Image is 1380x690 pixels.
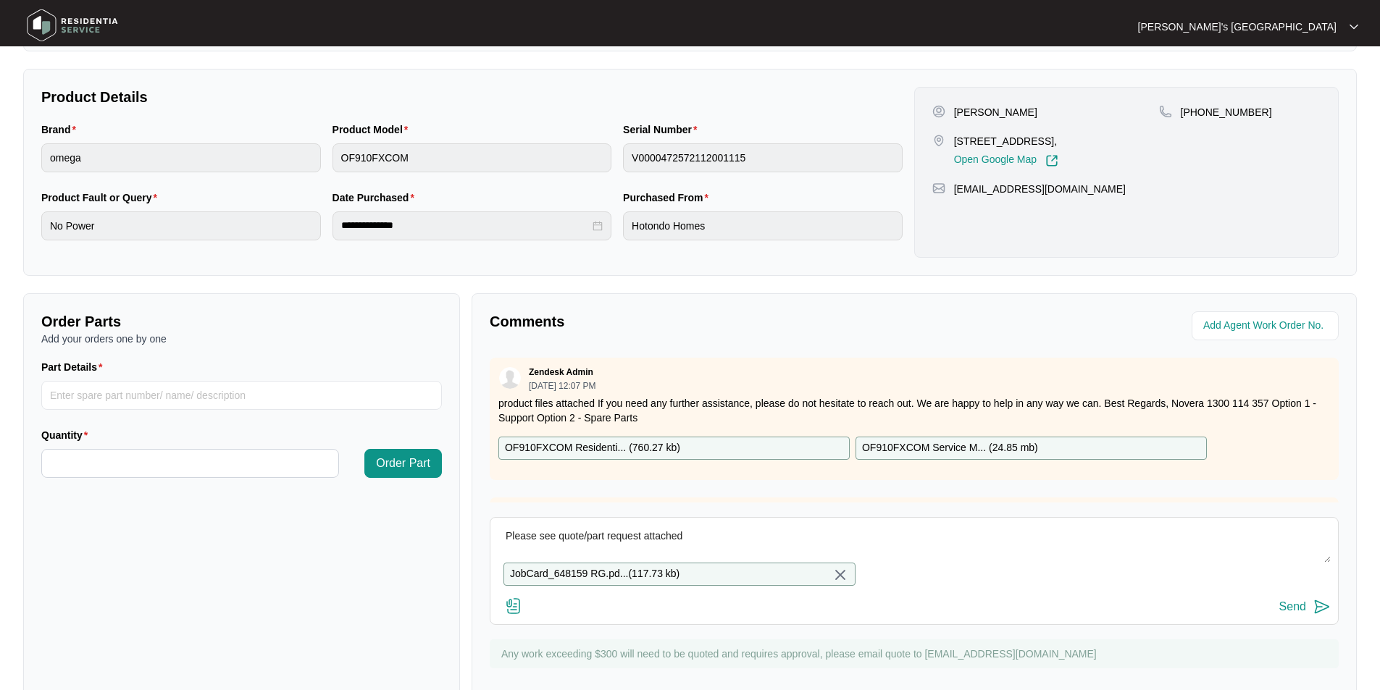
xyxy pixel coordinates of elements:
[41,360,109,374] label: Part Details
[41,332,442,346] p: Add your orders one by one
[510,566,679,582] p: JobCard_648159 RG.pd... ( 117.73 kb )
[1045,154,1058,167] img: Link-External
[1279,597,1331,617] button: Send
[333,122,414,137] label: Product Model
[364,449,442,478] button: Order Part
[623,143,903,172] input: Serial Number
[1159,105,1172,118] img: map-pin
[498,525,1331,563] textarea: Please see quote/part request attached
[41,311,442,332] p: Order Parts
[376,455,430,472] span: Order Part
[1350,23,1358,30] img: dropdown arrow
[333,143,612,172] input: Product Model
[932,134,945,147] img: map-pin
[1203,317,1330,335] input: Add Agent Work Order No.
[1138,20,1337,34] p: [PERSON_NAME]'s [GEOGRAPHIC_DATA]
[954,154,1058,167] a: Open Google Map
[22,4,123,47] img: residentia service logo
[498,396,1330,425] p: product files attached If you need any further assistance, please do not hesitate to reach out. W...
[41,428,93,442] label: Quantity
[41,143,321,172] input: Brand
[623,122,703,137] label: Serial Number
[932,105,945,118] img: user-pin
[954,182,1126,196] p: [EMAIL_ADDRESS][DOMAIN_NAME]
[529,382,595,390] p: [DATE] 12:07 PM
[42,450,338,477] input: Quantity
[623,190,714,205] label: Purchased From
[341,218,590,233] input: Date Purchased
[501,647,1331,661] p: Any work exceeding $300 will need to be quoted and requires approval, please email quote to [EMAI...
[932,182,945,195] img: map-pin
[333,190,420,205] label: Date Purchased
[862,440,1038,456] p: OF910FXCOM Service M... ( 24.85 mb )
[41,122,82,137] label: Brand
[41,87,903,107] p: Product Details
[623,211,903,240] input: Purchased From
[1279,600,1306,613] div: Send
[41,211,321,240] input: Product Fault or Query
[529,366,593,378] p: Zendesk Admin
[954,105,1037,119] p: [PERSON_NAME]
[1313,598,1331,615] img: send-icon.svg
[499,367,521,389] img: user.svg
[505,597,522,615] img: file-attachment-doc.svg
[1181,105,1272,119] p: [PHONE_NUMBER]
[954,134,1058,148] p: [STREET_ADDRESS],
[505,440,680,456] p: OF910FXCOM Residenti... ( 760.27 kb )
[490,311,904,332] p: Comments
[41,190,163,205] label: Product Fault or Query
[41,381,442,410] input: Part Details
[832,566,849,584] img: close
